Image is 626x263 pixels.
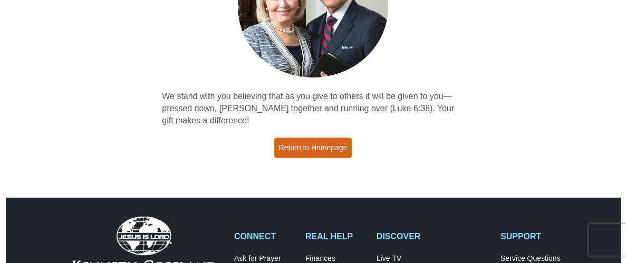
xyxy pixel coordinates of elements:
[162,91,464,127] p: We stand with you believing that as you give to others it will be given to you—pressed down, [PER...
[377,231,489,241] h2: DISCOVER
[500,231,561,241] h2: SUPPORT
[274,138,352,158] a: Return to Homepage
[234,231,294,241] h2: CONNECT
[305,231,365,241] h2: REAL HELP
